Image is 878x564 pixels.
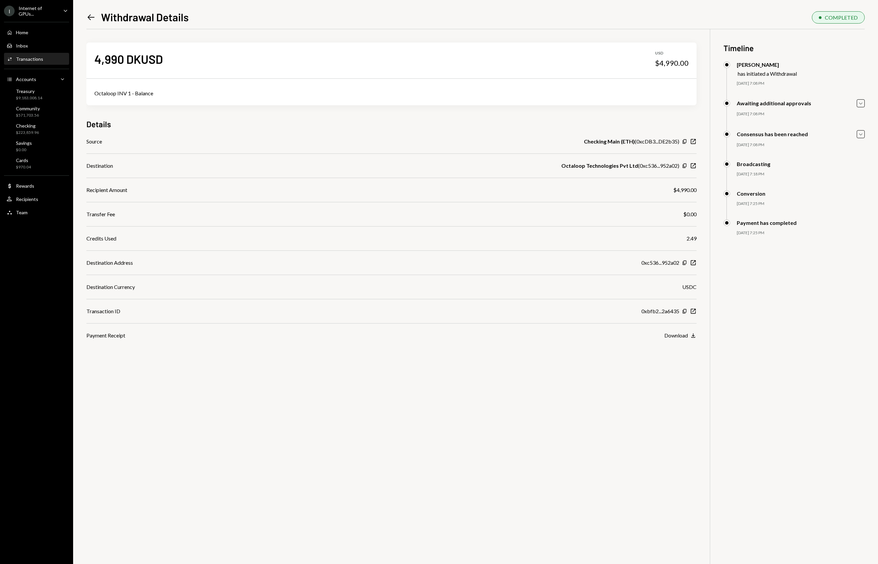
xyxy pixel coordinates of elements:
div: Conversion [737,190,765,197]
div: ( 0xc536...952a02 ) [561,162,679,170]
div: Destination Address [86,259,133,267]
div: Team [16,210,28,215]
div: USDC [682,283,697,291]
b: Checking Main (ETH) [584,138,635,145]
div: [DATE] 7:08 PM [737,111,865,117]
div: $571,703.56 [16,113,40,118]
div: $9,183,008.14 [16,95,42,101]
div: Credits Used [86,235,116,242]
div: 0xc536...952a02 [641,259,679,267]
div: Download [664,332,688,338]
div: Savings [16,140,32,146]
div: Consensus has been reached [737,131,808,137]
div: $4,990.00 [673,186,697,194]
div: Inbox [16,43,28,48]
div: [DATE] 7:25 PM [737,230,865,236]
div: I [4,6,15,16]
div: [DATE] 7:08 PM [737,81,865,86]
div: Cards [16,157,31,163]
div: [DATE] 7:18 PM [737,171,865,177]
div: 2.49 [687,235,697,242]
div: Destination Currency [86,283,135,291]
div: Community [16,106,40,111]
div: [DATE] 7:08 PM [737,142,865,148]
div: Internet of GPUs... [19,5,58,17]
div: Destination [86,162,113,170]
div: Awaiting additional approvals [737,100,811,106]
div: Transfer Fee [86,210,115,218]
div: 0xbfb2...2a6435 [641,307,679,315]
div: [PERSON_NAME] [737,61,797,68]
div: Source [86,138,102,145]
div: 4,990 DKUSD [94,51,163,66]
b: Octaloop Technologies Pvt Ltd [561,162,638,170]
div: Octaloop INV 1 - Balance [94,89,689,97]
div: [DATE] 7:25 PM [737,201,865,207]
div: $0.00 [683,210,697,218]
div: Checking [16,123,39,129]
a: Rewards [4,180,69,192]
div: Broadcasting [737,161,770,167]
div: Rewards [16,183,34,189]
div: Accounts [16,76,36,82]
div: Payment has completed [737,220,797,226]
a: Community$571,703.56 [4,104,69,120]
a: Team [4,206,69,218]
a: Recipients [4,193,69,205]
h3: Timeline [723,43,865,53]
a: Accounts [4,73,69,85]
a: Home [4,26,69,38]
div: Treasury [16,88,42,94]
div: Transactions [16,56,43,62]
div: Home [16,30,28,35]
a: Transactions [4,53,69,65]
a: Cards$970.04 [4,155,69,171]
a: Treasury$9,183,008.14 [4,86,69,102]
a: Checking$223,859.96 [4,121,69,137]
div: ( 0xcDB3...DE2b35 ) [584,138,679,145]
div: $0.00 [16,147,32,153]
button: Download [664,332,697,339]
div: $4,990.00 [655,58,689,68]
div: Payment Receipt [86,331,125,339]
a: Savings$0.00 [4,138,69,154]
div: COMPLETED [825,14,858,21]
h3: Details [86,119,111,130]
div: Recipients [16,196,38,202]
div: $970.04 [16,164,31,170]
div: Transaction ID [86,307,120,315]
div: has initiated a Withdrawal [738,70,797,77]
h1: Withdrawal Details [101,10,189,24]
div: $223,859.96 [16,130,39,136]
div: USD [655,50,689,56]
a: Inbox [4,40,69,51]
div: Recipient Amount [86,186,127,194]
